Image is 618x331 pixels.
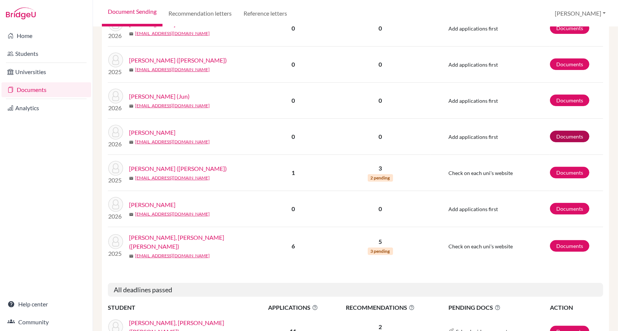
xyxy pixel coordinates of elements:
h5: All deadlines passed [108,283,603,297]
a: [EMAIL_ADDRESS][DOMAIN_NAME] [135,102,210,109]
img: Yang, Yu-Hui (Cathy) [108,234,123,249]
span: Add applications first [448,206,498,212]
a: [EMAIL_ADDRESS][DOMAIN_NAME] [135,211,210,217]
a: Students [1,46,91,61]
img: Tseng, Rick [108,197,123,212]
a: Universities [1,64,91,79]
p: 0 [330,24,430,33]
th: ACTION [550,303,603,312]
a: [PERSON_NAME] [129,128,176,137]
a: [EMAIL_ADDRESS][DOMAIN_NAME] [135,252,210,259]
a: [EMAIL_ADDRESS][DOMAIN_NAME] [135,66,210,73]
b: 1 [292,169,295,176]
a: [PERSON_NAME], [PERSON_NAME] ([PERSON_NAME]) [129,233,262,251]
span: 2 pending [368,174,393,182]
a: [EMAIL_ADDRESS][DOMAIN_NAME] [135,30,210,37]
a: [PERSON_NAME] [129,200,176,209]
a: [PERSON_NAME] ([PERSON_NAME]) [129,164,227,173]
p: 3 [330,164,430,173]
span: Check on each uni's website [448,243,513,249]
p: 0 [330,60,430,69]
a: [EMAIL_ADDRESS][DOMAIN_NAME] [135,139,210,145]
p: 2026 [108,31,123,40]
a: Documents [550,58,589,70]
b: 0 [292,205,295,212]
a: Analytics [1,101,91,115]
button: [PERSON_NAME] [551,6,609,20]
p: 2026 [108,212,123,221]
a: Home [1,28,91,43]
span: Add applications first [448,61,498,68]
p: 2025 [108,249,123,258]
span: Add applications first [448,25,498,32]
span: mail [129,212,133,217]
p: 2026 [108,140,123,149]
img: Bridge-U [6,7,36,19]
a: Help center [1,297,91,312]
span: mail [129,176,133,181]
b: 0 [292,25,295,32]
p: 2025 [108,67,123,76]
a: [EMAIL_ADDRESS][DOMAIN_NAME] [135,175,210,181]
span: PENDING DOCS [448,303,549,312]
p: 0 [330,132,430,141]
b: 0 [292,61,295,68]
span: Add applications first [448,98,498,104]
span: mail [129,254,133,258]
span: mail [129,140,133,144]
span: mail [129,32,133,36]
span: RECOMMENDATIONS [330,303,430,312]
a: Community [1,315,91,330]
a: Documents [550,131,589,142]
img: Shiu, Hsin-Yu (Mitchell) [108,161,123,176]
b: 0 [292,97,295,104]
b: 0 [292,133,295,140]
a: [PERSON_NAME] ([PERSON_NAME]) [129,56,227,65]
span: mail [129,68,133,72]
p: 2026 [108,104,123,112]
img: Lee, Dongjun (Jun) [108,89,123,104]
img: Lee, Yi-Ting (Jessica) [108,52,123,67]
b: 6 [292,242,295,249]
a: [PERSON_NAME] (Jun) [129,92,190,101]
span: 3 pending [368,248,393,255]
span: APPLICATIONS [257,303,329,312]
span: mail [129,104,133,108]
p: 2025 [108,176,123,185]
a: Documents [1,82,91,97]
span: Check on each uni's website [448,170,513,176]
a: Documents [550,203,589,214]
a: Documents [550,167,589,178]
p: 0 [330,96,430,105]
th: STUDENT [108,303,257,312]
p: 5 [330,237,430,246]
img: Liao, Joe [108,125,123,140]
a: Documents [550,22,589,34]
p: 0 [330,204,430,213]
a: Documents [550,240,589,252]
a: Documents [550,95,589,106]
span: Add applications first [448,134,498,140]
